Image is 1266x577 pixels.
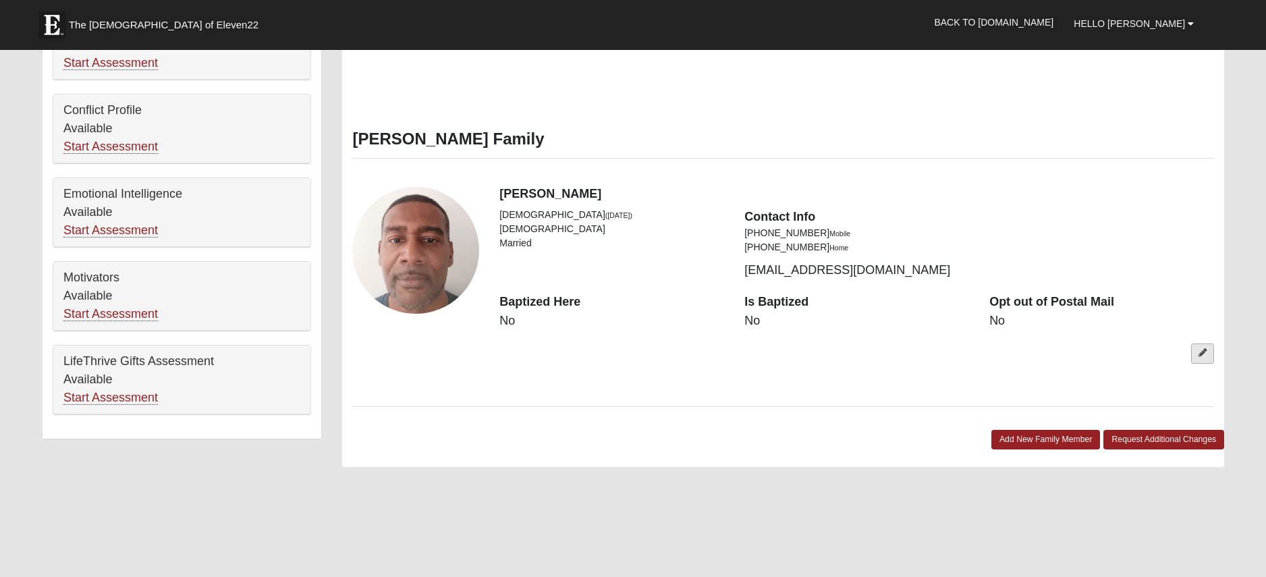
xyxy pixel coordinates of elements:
dt: Opt out of Postal Mail [989,294,1214,311]
a: Hello [PERSON_NAME] [1064,7,1204,40]
li: [PHONE_NUMBER] [744,226,969,240]
a: Start Assessment [63,223,158,238]
span: Hello [PERSON_NAME] [1074,18,1185,29]
dd: No [744,312,969,330]
a: Back to [DOMAIN_NAME] [924,5,1064,39]
div: Emotional Intelligence Available [53,178,311,247]
span: The [DEMOGRAPHIC_DATA] of Eleven22 [69,18,258,32]
dt: Baptized Here [499,294,724,311]
li: [DEMOGRAPHIC_DATA] [499,222,724,236]
a: Start Assessment [63,307,158,321]
a: Start Assessment [63,391,158,405]
dd: No [499,312,724,330]
div: [EMAIL_ADDRESS][DOMAIN_NAME] [734,208,979,279]
a: Add New Family Member [991,430,1101,449]
a: View Fullsize Photo [352,187,479,314]
img: Eleven22 logo [38,11,65,38]
small: Home [829,244,848,252]
a: Start Assessment [63,56,158,70]
small: ([DATE]) [605,211,632,219]
a: The [DEMOGRAPHIC_DATA] of Eleven22 [32,5,302,38]
h3: [PERSON_NAME] Family [352,130,1214,149]
dd: No [989,312,1214,330]
li: Married [499,236,724,250]
div: Conflict Profile Available [53,94,311,163]
a: Request Additional Changes [1103,430,1224,449]
div: LifeThrive Gifts Assessment Available [53,346,311,414]
h4: [PERSON_NAME] [499,187,1214,202]
a: Edit Thomas Frazier [1191,344,1214,363]
li: [PHONE_NUMBER] [744,240,969,254]
small: Mobile [829,229,850,238]
li: [DEMOGRAPHIC_DATA] [499,208,724,222]
strong: Contact Info [744,210,815,223]
div: Motivators Available [53,262,311,331]
dt: Is Baptized [744,294,969,311]
a: Start Assessment [63,140,158,154]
